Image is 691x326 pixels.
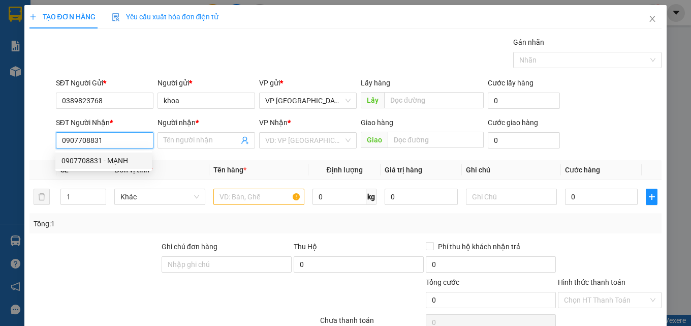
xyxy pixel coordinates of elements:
span: TẠO ĐƠN HÀNG [29,13,96,21]
div: 0907708831 - MẠNH [55,153,152,169]
label: Hình thức thanh toán [558,278,625,286]
span: close [648,15,656,23]
span: Tổng cước [426,278,459,286]
span: Định lượng [327,166,363,174]
input: Cước lấy hàng [488,93,560,109]
label: Ghi chú đơn hàng [162,243,217,251]
span: Khác [120,189,199,204]
div: Người gửi [158,77,255,88]
span: Phí thu hộ khách nhận trả [434,241,524,252]
input: Ghi Chú [466,189,557,205]
span: Giao [361,132,388,148]
span: user-add [241,136,249,144]
label: Gán nhãn [513,38,544,46]
label: Cước giao hàng [488,118,538,127]
div: VP gửi [259,77,357,88]
span: Tên hàng [213,166,246,174]
li: Cúc Tùng Limousine [5,5,147,43]
input: Ghi chú đơn hàng [162,256,292,273]
input: VD: Bàn, Ghế [213,189,304,205]
input: Dọc đường [384,92,484,108]
input: Cước giao hàng [488,132,560,149]
span: Lấy [361,92,384,108]
span: VP Nha Trang xe Limousine [265,93,351,108]
label: Cước lấy hàng [488,79,533,87]
span: Giá trị hàng [385,166,422,174]
li: VP VP [GEOGRAPHIC_DATA] xe Limousine [5,55,70,88]
li: VP BX Tuy Hoà [70,55,135,66]
div: SĐT Người Nhận [56,117,153,128]
button: delete [34,189,50,205]
span: kg [366,189,376,205]
span: Giao hàng [361,118,393,127]
button: Close [638,5,667,34]
div: SĐT Người Gửi [56,77,153,88]
span: Yêu cầu xuất hóa đơn điện tử [112,13,219,21]
input: 0 [385,189,458,205]
th: Ghi chú [462,160,561,180]
span: environment [70,68,77,75]
img: icon [112,13,120,21]
span: Lấy hàng [361,79,390,87]
div: 0907708831 - MẠNH [61,155,146,166]
span: Thu Hộ [294,243,317,251]
button: plus [646,189,657,205]
div: Tổng: 1 [34,218,268,229]
span: plus [646,193,657,201]
span: VP Nhận [259,118,288,127]
input: Dọc đường [388,132,484,148]
span: Cước hàng [565,166,600,174]
div: Người nhận [158,117,255,128]
span: plus [29,13,37,20]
